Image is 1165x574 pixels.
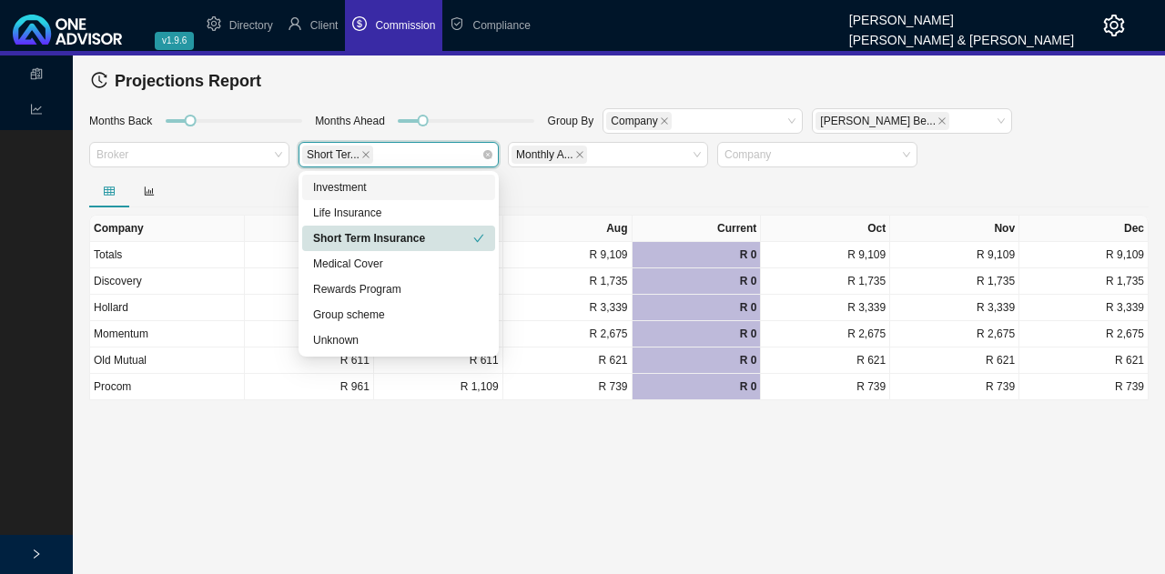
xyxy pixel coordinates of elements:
[450,16,464,31] span: safety
[115,72,261,90] span: Projections Report
[890,374,1019,400] td: R 739
[310,19,339,32] span: Client
[155,32,194,50] span: v1.9.6
[1019,268,1149,295] td: R 1,735
[503,268,633,295] td: R 1,735
[104,186,115,196] span: table
[31,549,42,559] span: right
[633,242,762,268] td: R 0
[849,5,1074,25] div: [PERSON_NAME]
[375,19,435,32] span: Commission
[1019,242,1149,268] td: R 9,109
[815,112,949,130] span: Shelly Beach
[1019,295,1149,321] td: R 3,339
[90,268,245,295] td: Discovery
[503,321,633,347] td: R 2,675
[503,374,633,400] td: R 739
[761,295,890,321] td: R 3,339
[245,295,374,321] td: R 2,998
[313,204,484,222] div: Life Insurance
[90,347,245,374] td: Old Mutual
[503,347,633,374] td: R 621
[820,113,936,129] span: [PERSON_NAME] Be...
[91,72,107,88] span: history
[30,60,43,92] span: reconciliation
[313,178,484,196] div: Investment
[1019,347,1149,374] td: R 621
[302,277,495,302] div: Rewards Program
[660,116,669,126] span: close
[313,331,484,349] div: Unknown
[245,374,374,400] td: R 961
[207,16,221,31] span: setting
[302,175,495,200] div: Investment
[761,347,890,374] td: R 621
[472,19,530,32] span: Compliance
[302,302,495,327] div: Group scheme
[633,268,762,295] td: R 0
[633,295,762,321] td: R 0
[1019,321,1149,347] td: R 2,675
[302,226,495,251] div: Short Term Insurance
[30,96,43,127] span: line-chart
[761,216,890,242] th: Oct
[310,112,390,137] div: Months Ahead
[761,374,890,400] td: R 739
[503,295,633,321] td: R 3,339
[302,251,495,277] div: Medical Cover
[890,347,1019,374] td: R 621
[90,374,245,400] td: Procom
[374,374,503,400] td: R 1,109
[849,25,1074,45] div: [PERSON_NAME] & [PERSON_NAME]
[245,268,374,295] td: R 1,757
[302,146,373,164] span: Short Term Insurance
[90,242,245,268] td: Totals
[229,19,273,32] span: Directory
[761,321,890,347] td: R 2,675
[1019,216,1149,242] th: Dec
[575,150,584,159] span: close
[245,321,374,347] td: R 2,784
[937,116,947,126] span: close
[543,112,599,137] div: Group By
[313,255,484,273] div: Medical Cover
[245,242,374,268] td: R 9,111
[90,295,245,321] td: Hollard
[361,150,370,159] span: close
[307,146,360,163] span: Short Ter...
[633,347,762,374] td: R 0
[473,233,484,244] span: check
[761,268,890,295] td: R 1,735
[761,242,890,268] td: R 9,109
[313,229,473,247] div: Short Term Insurance
[90,321,245,347] td: Momentum
[606,112,671,130] span: Company
[313,280,484,298] div: Rewards Program
[144,186,155,196] span: bar-chart
[890,216,1019,242] th: Nov
[633,374,762,400] td: R 0
[1103,15,1125,36] span: setting
[503,216,633,242] th: Aug
[890,295,1019,321] td: R 3,339
[245,347,374,374] td: R 611
[302,200,495,226] div: Life Insurance
[890,268,1019,295] td: R 1,735
[374,347,503,374] td: R 611
[633,321,762,347] td: R 0
[288,16,302,31] span: user
[512,146,587,164] span: Monthly Annuity
[85,112,157,137] div: Months Back
[633,216,762,242] th: Current
[503,242,633,268] td: R 9,109
[313,306,484,324] div: Group scheme
[13,15,122,45] img: 2df55531c6924b55f21c4cf5d4484680-logo-light.svg
[483,150,492,159] span: close-circle
[516,146,573,163] span: Monthly A...
[611,113,657,129] span: Company
[352,16,367,31] span: dollar
[302,327,495,353] div: Unknown
[890,242,1019,268] td: R 9,109
[1019,374,1149,400] td: R 739
[245,216,374,242] th: Jun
